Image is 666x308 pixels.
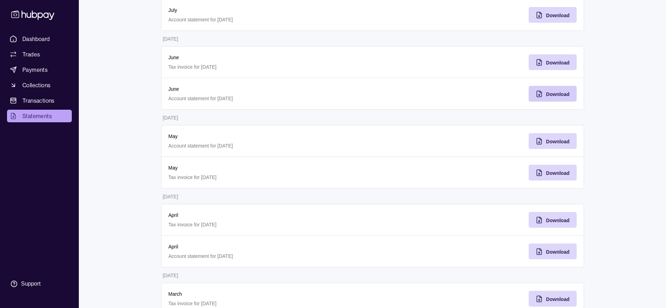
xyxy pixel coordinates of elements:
[546,218,570,223] span: Download
[529,165,577,180] button: Download
[7,33,72,45] a: Dashboard
[163,194,178,199] p: [DATE]
[529,86,577,102] button: Download
[169,142,366,150] p: Account statement for [DATE]
[163,115,178,121] p: [DATE]
[529,7,577,23] button: Download
[169,95,366,102] p: Account statement for [DATE]
[529,54,577,70] button: Download
[546,139,570,144] span: Download
[163,36,178,42] p: [DATE]
[22,96,55,105] span: Transactions
[22,81,50,89] span: Collections
[546,60,570,66] span: Download
[546,170,570,176] span: Download
[7,63,72,76] a: Payments
[169,173,366,181] p: Tax invoice for [DATE]
[7,110,72,122] a: Statements
[169,16,366,23] p: Account statement for [DATE]
[529,244,577,259] button: Download
[163,273,178,278] p: [DATE]
[169,221,366,228] p: Tax invoice for [DATE]
[546,249,570,255] span: Download
[169,252,366,260] p: Account statement for [DATE]
[169,63,366,71] p: Tax invoice for [DATE]
[546,91,570,97] span: Download
[22,112,52,120] span: Statements
[7,94,72,107] a: Transactions
[169,132,366,140] p: May
[529,212,577,228] button: Download
[546,13,570,18] span: Download
[169,85,366,93] p: June
[22,66,48,74] span: Payments
[546,296,570,302] span: Download
[169,211,366,219] p: April
[169,54,366,61] p: June
[169,6,366,14] p: July
[169,164,366,172] p: May
[169,300,366,307] p: Tax invoice for [DATE]
[21,280,41,288] div: Support
[169,243,366,251] p: April
[22,35,50,43] span: Dashboard
[22,50,40,59] span: Trades
[529,291,577,307] button: Download
[7,276,72,291] a: Support
[529,133,577,149] button: Download
[7,48,72,61] a: Trades
[7,79,72,91] a: Collections
[169,290,366,298] p: March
